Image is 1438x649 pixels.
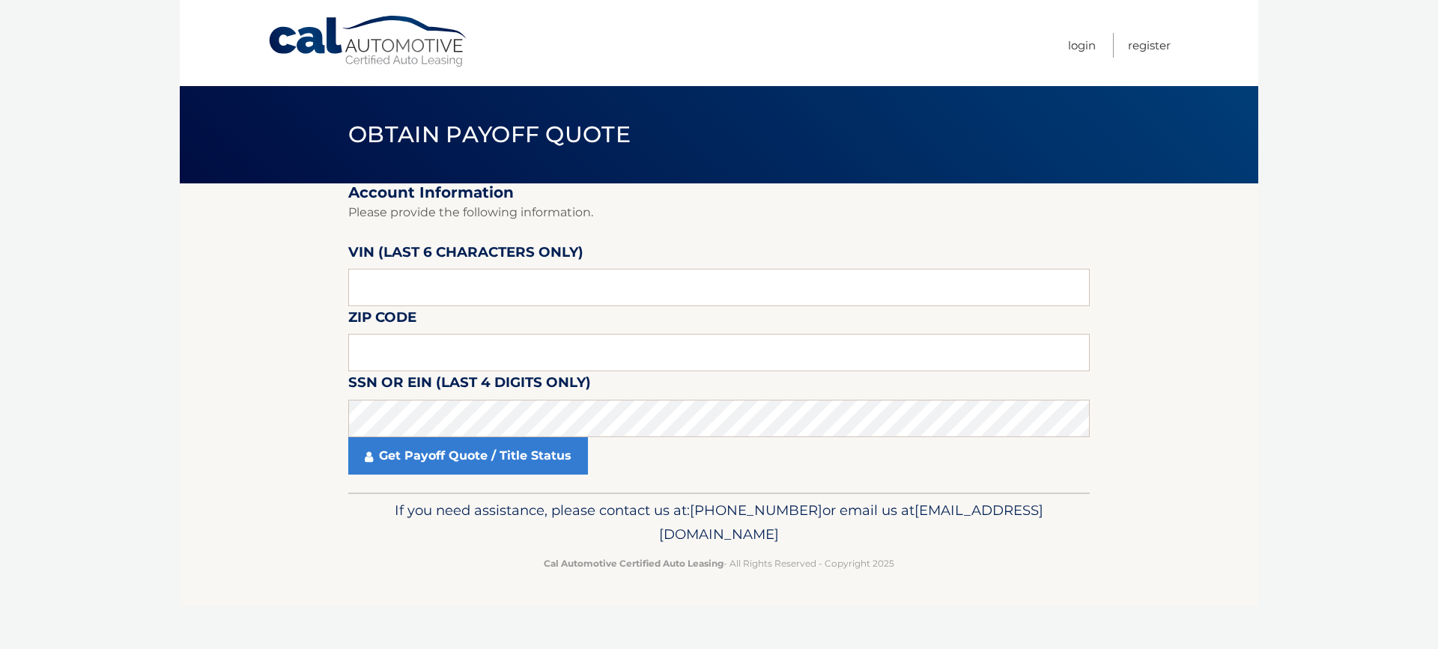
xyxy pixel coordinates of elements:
p: - All Rights Reserved - Copyright 2025 [358,555,1080,571]
span: [PHONE_NUMBER] [690,502,822,519]
label: SSN or EIN (last 4 digits only) [348,371,591,399]
a: Cal Automotive [267,15,470,68]
span: Obtain Payoff Quote [348,121,631,148]
a: Register [1128,33,1171,58]
strong: Cal Automotive Certified Auto Leasing [544,558,723,569]
label: Zip Code [348,306,416,334]
a: Get Payoff Quote / Title Status [348,437,588,475]
h2: Account Information [348,183,1090,202]
p: If you need assistance, please contact us at: or email us at [358,499,1080,546]
a: Login [1068,33,1096,58]
label: VIN (last 6 characters only) [348,241,583,269]
p: Please provide the following information. [348,202,1090,223]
